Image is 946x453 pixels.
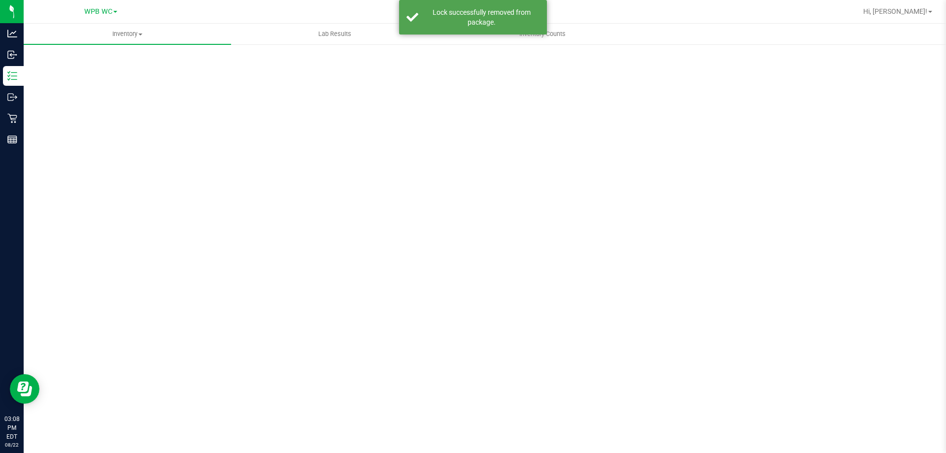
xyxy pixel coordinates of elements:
[24,24,231,44] a: Inventory
[7,29,17,38] inline-svg: Analytics
[305,30,365,38] span: Lab Results
[7,92,17,102] inline-svg: Outbound
[4,415,19,441] p: 03:08 PM EDT
[7,71,17,81] inline-svg: Inventory
[7,50,17,60] inline-svg: Inbound
[424,7,540,27] div: Lock successfully removed from package.
[7,135,17,144] inline-svg: Reports
[84,7,112,16] span: WPB WC
[863,7,927,15] span: Hi, [PERSON_NAME]!
[7,113,17,123] inline-svg: Retail
[4,441,19,449] p: 08/22
[10,374,39,404] iframe: Resource center
[24,30,231,38] span: Inventory
[231,24,439,44] a: Lab Results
